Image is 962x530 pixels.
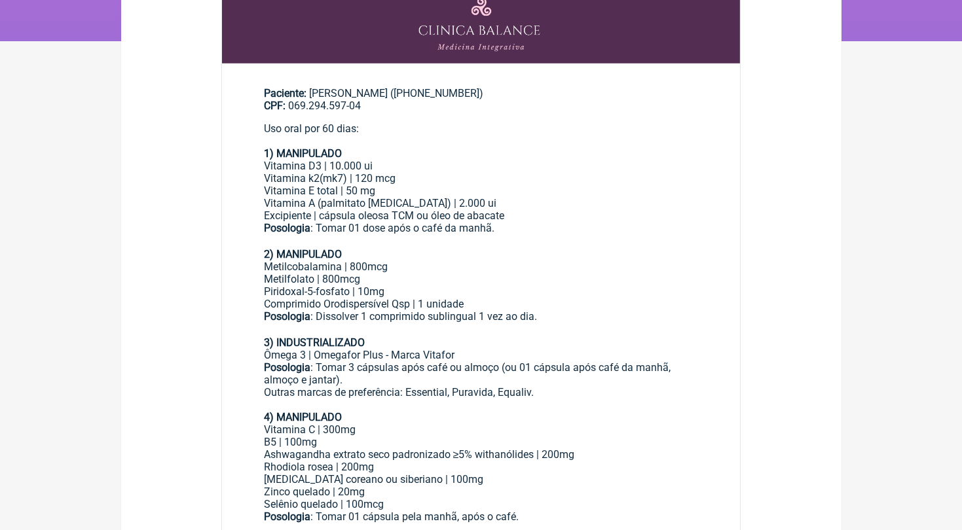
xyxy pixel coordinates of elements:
[264,87,699,112] div: [PERSON_NAME] ([PHONE_NUMBER])
[264,361,310,374] strong: Posologia
[264,248,342,260] strong: 2) MANIPULADO
[264,197,699,222] div: Vitamina A (palmitato [MEDICAL_DATA]) | 2.000 ui Excipiente | cápsula oleosa TCM ou óleo de abacate
[264,473,699,486] div: [MEDICAL_DATA] coreano ou siberiano | 100mg
[264,349,699,361] div: Ômega 3 | Omegafor Plus - Marca Vitafor
[264,147,342,160] strong: 1) MANIPULADO
[264,510,310,523] strong: Posologia
[264,310,699,336] div: : Dissolver 1 comprimido sublingual 1 vez ao dia. ㅤ
[264,310,310,323] strong: Posologia
[264,160,699,172] div: Vitamina D3 | 10.000 ui
[264,298,699,310] div: Comprimido Orodispersível Qsp | 1 unidade
[264,172,699,185] div: Vitamina k2(mk7) | 120 mcg
[264,336,365,349] strong: 3) INDUSTRIALIZADO
[264,361,699,448] div: : Tomar 3 cápsulas após café ou almoço (ou 01 cápsula após café da manhã, almoço e jantar). Outra...
[264,260,699,298] div: Metilcobalamina | 800mcg Metilfolato | 800mcg Piridoxal-5-fosfato | 10mg
[264,99,286,112] span: CPF:
[264,222,310,234] strong: Posologia
[264,87,306,99] span: Paciente:
[264,222,699,260] div: : Tomar 01 dose após o café da manhã. ㅤ
[264,411,342,423] strong: 4) MANIPULADO
[264,185,699,197] div: Vitamina E total | 50 mg
[264,99,699,112] div: 069.294.597-04
[264,461,699,473] div: Rhodiola rosea | 200mg
[264,448,699,461] div: Ashwagandha extrato seco padronizado ≥5% withanólides | 200mg
[264,122,699,160] div: Uso oral por 60 dias:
